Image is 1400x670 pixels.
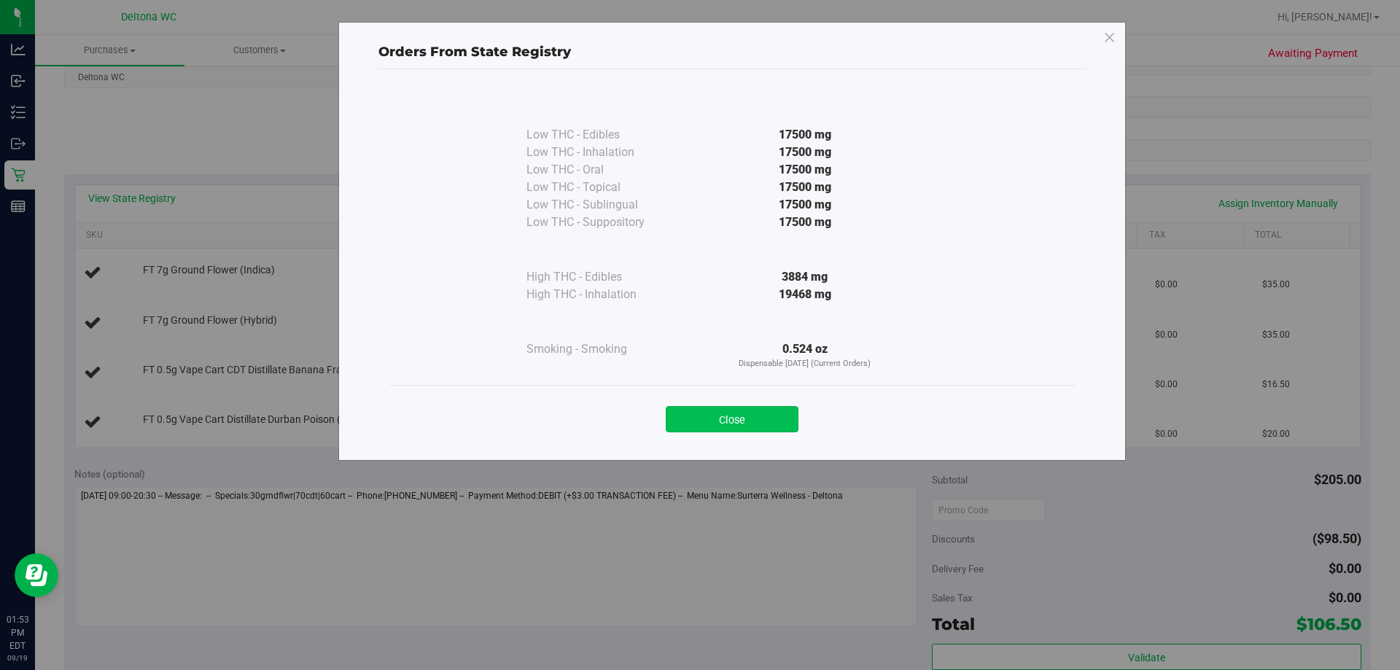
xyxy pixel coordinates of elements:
div: Low THC - Suppository [526,214,672,231]
div: Low THC - Topical [526,179,672,196]
div: 17500 mg [672,161,938,179]
div: 17500 mg [672,144,938,161]
div: Smoking - Smoking [526,340,672,358]
div: 19468 mg [672,286,938,303]
div: 17500 mg [672,196,938,214]
div: 17500 mg [672,214,938,231]
span: Orders From State Registry [378,44,571,60]
div: 3884 mg [672,268,938,286]
div: High THC - Edibles [526,268,672,286]
p: Dispensable [DATE] (Current Orders) [672,358,938,370]
div: 17500 mg [672,126,938,144]
div: Low THC - Sublingual [526,196,672,214]
div: Low THC - Inhalation [526,144,672,161]
div: Low THC - Oral [526,161,672,179]
iframe: Resource center [15,553,58,597]
button: Close [666,406,798,432]
div: High THC - Inhalation [526,286,672,303]
div: 17500 mg [672,179,938,196]
div: Low THC - Edibles [526,126,672,144]
div: 0.524 oz [672,340,938,370]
